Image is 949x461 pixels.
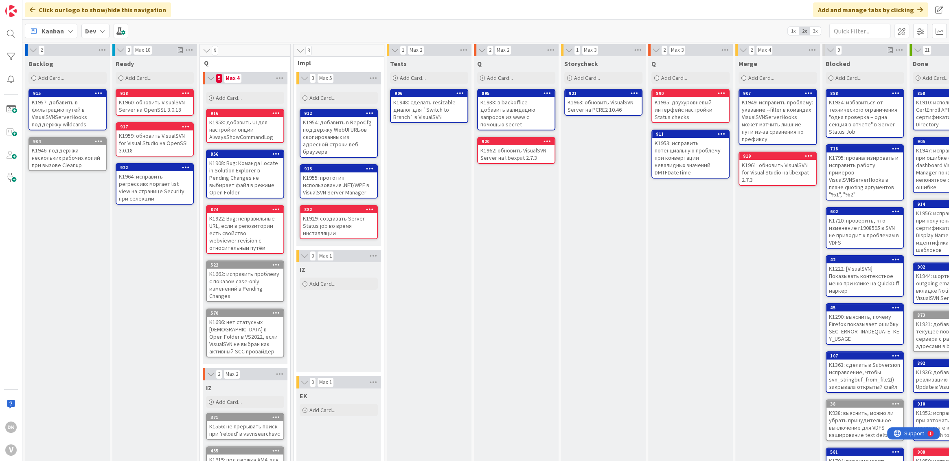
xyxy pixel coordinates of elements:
span: 2 [661,45,668,55]
div: 919K1961: обновить VisualSVN for Visual Studio на libexpat 2.7.3 [739,152,816,185]
div: 890 [656,90,729,96]
div: 882 [300,206,377,213]
div: 602 [826,208,903,215]
div: Add and manage tabs by clicking [813,2,928,17]
span: Add Card... [309,280,335,287]
span: 5 [216,73,222,83]
div: 45 [830,305,903,311]
div: 918K1960: обновить VisualSVN Server на OpenSSL 3.0.18 [116,90,193,115]
div: 874 [207,206,283,213]
div: 913 [304,166,377,172]
div: 912 [304,110,377,116]
div: K1938: в backoffice добавить валидацию запросов из www с помощью secret [478,97,554,130]
div: 904 [33,139,106,144]
div: 856K1908: Bug: Команда Locate in Solution Explorer в Pending Changes не выбирает файл в режиме Op... [207,150,283,198]
div: 917K1959: обновить VisualSVN for Visual Studio на OpenSSL 3.0.18 [116,123,193,156]
div: K1363: сделать в Subversion исправление, чтобы svn_stringbuf_from_file2() закрывала открытый файл [826,360,903,392]
span: 2 [748,45,755,55]
span: Done [913,60,928,68]
div: 906 [395,90,467,96]
span: 3 [305,46,312,55]
span: Ready [116,60,134,68]
div: 888K1934: избавиться от технического ограничения "одна проверка – одна секция в отчете" в Server ... [826,90,903,137]
div: 911 [652,130,729,138]
span: 2 [216,369,222,379]
div: 921 [565,90,642,97]
div: 916 [210,110,283,116]
span: 1x [788,27,799,35]
div: 915 [29,90,106,97]
div: 371 [207,414,283,421]
span: 0 [309,251,316,261]
div: K1720: проверить, что изменение r1908595 в SVN не приводит к проблемам в VDFS [826,215,903,248]
div: 45K1290: выяснить, почему Firefox показывает ошибку SEC_ERROR_INADEQUATE_KEY_USAGE [826,304,903,344]
input: Quick Filter... [829,24,890,38]
div: K1908: Bug: Команда Locate in Solution Explorer в Pending Changes не выбирает файл в режиме Open ... [207,158,283,198]
span: Impl [298,59,374,67]
div: 42K1222: [VisualSVN] Показывать контекстное меню при клике на QuickDiff маркер [826,256,903,296]
div: 919 [739,152,816,160]
div: 922 [120,165,193,170]
span: IZ [300,265,305,274]
div: 570 [210,310,283,316]
span: Add Card... [923,74,949,82]
span: Support [17,1,37,11]
div: 888 [826,90,903,97]
div: 911K1953: исправить потенциальную проблему при конвертации невалидных значений DMTFDateTime [652,130,729,178]
div: 920K1962: обновить VisualSVN Server на libexpat 2.7.3 [478,138,554,163]
div: Click our logo to show/hide this navigation [25,2,171,17]
span: Add Card... [125,74,151,82]
div: 874K1922: Bug: неправильные URL, если в репозитории есть свойство webviewer:revision с относитель... [207,206,283,253]
div: 915 [33,90,106,96]
div: 107 [830,353,903,359]
div: 906K1948: сделать resizable диалог для `Switch to Branch` в VisualSVN [391,90,467,122]
div: 907 [739,90,816,97]
span: Kanban [42,26,64,36]
b: Dev [85,27,96,35]
div: 890 [652,90,729,97]
div: 371 [210,415,283,420]
div: K1958: добавить UI для настройки опции AlwaysShowCommandLog [207,117,283,142]
div: Max 10 [135,48,150,52]
div: K1795: проанализировать и исправить работу примеров VisualSVNServerHooks в плане quoting аргумент... [826,152,903,200]
div: 917 [116,123,193,130]
div: K1962: обновить VisualSVN Server на libexpat 2.7.3 [478,145,554,163]
div: K1946: поддержка нескольких рабочих копий при вызове Cleanup [29,145,106,170]
div: 856 [210,151,283,157]
div: 581 [830,449,903,455]
span: 9 [835,45,842,55]
div: K1934: избавиться от технического ограничения "одна проверка – одна секция в отчете" в Server Sta... [826,97,903,137]
span: Storycheck [564,60,598,68]
div: Max 1 [319,254,332,258]
div: 882 [304,207,377,212]
span: Add Card... [574,74,600,82]
div: K1556: не прерывать поиск при 'reload' в vsvnsearchsvc [207,421,283,439]
div: Max 4 [758,48,771,52]
span: 3 [125,45,132,55]
div: 907 [743,90,816,96]
div: 920 [482,139,554,144]
div: 718 [830,146,903,152]
div: 107 [826,352,903,360]
div: Max 1 [319,380,332,384]
div: Max 4 [226,76,240,80]
div: K1963: обновить VisualSVN Server на PCRE2 10.46 [565,97,642,115]
div: 874 [210,207,283,212]
span: 2x [799,27,810,35]
span: 9 [212,46,218,55]
span: 1 [574,45,581,55]
div: 911 [656,131,729,137]
span: Add Card... [216,94,242,101]
span: Q [204,59,280,67]
div: 912K1954: добавить в RepoCfg поддержку WebUI URL-ов скопированных из адресной строки веб браузера [300,110,377,157]
span: EK [300,392,307,400]
div: 1 [42,3,44,10]
div: Max 2 [410,48,422,52]
div: K1961: обновить VisualSVN for Visual Studio на libexpat 2.7.3 [739,160,816,185]
div: 570 [207,309,283,317]
div: 38 [826,400,903,408]
div: 38 [830,401,903,407]
div: 602K1720: проверить, что изменение r1908595 в SVN не приводит к проблемам в VDFS [826,208,903,248]
div: Max 2 [226,372,238,376]
div: 522 [210,262,283,268]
